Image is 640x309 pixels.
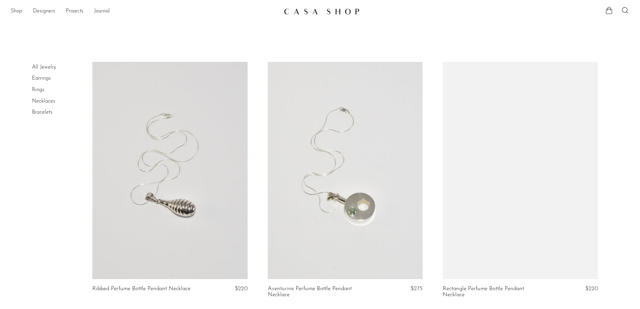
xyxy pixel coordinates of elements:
nav: Desktop navigation [11,6,279,17]
ul: NEW HEADER MENU [11,6,279,17]
a: All Jewelry [32,65,56,70]
a: Necklaces [32,99,55,104]
a: Rectangle Perfume Bottle Pendant Necklace [443,286,547,298]
a: Designers [33,7,55,16]
a: Bracelets [32,110,52,115]
a: Ribbed Perfume Bottle Pendant Necklace [92,286,190,292]
a: Earrings [32,76,51,81]
a: Aventurine Perfume Bottle Pendant Necklace [268,286,372,298]
span: $220 [585,286,598,292]
a: Journal [94,7,110,16]
a: Shop [11,7,22,16]
span: $220 [235,286,248,292]
a: Rings [32,87,44,92]
a: Projects [66,7,83,16]
span: $275 [411,286,423,292]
